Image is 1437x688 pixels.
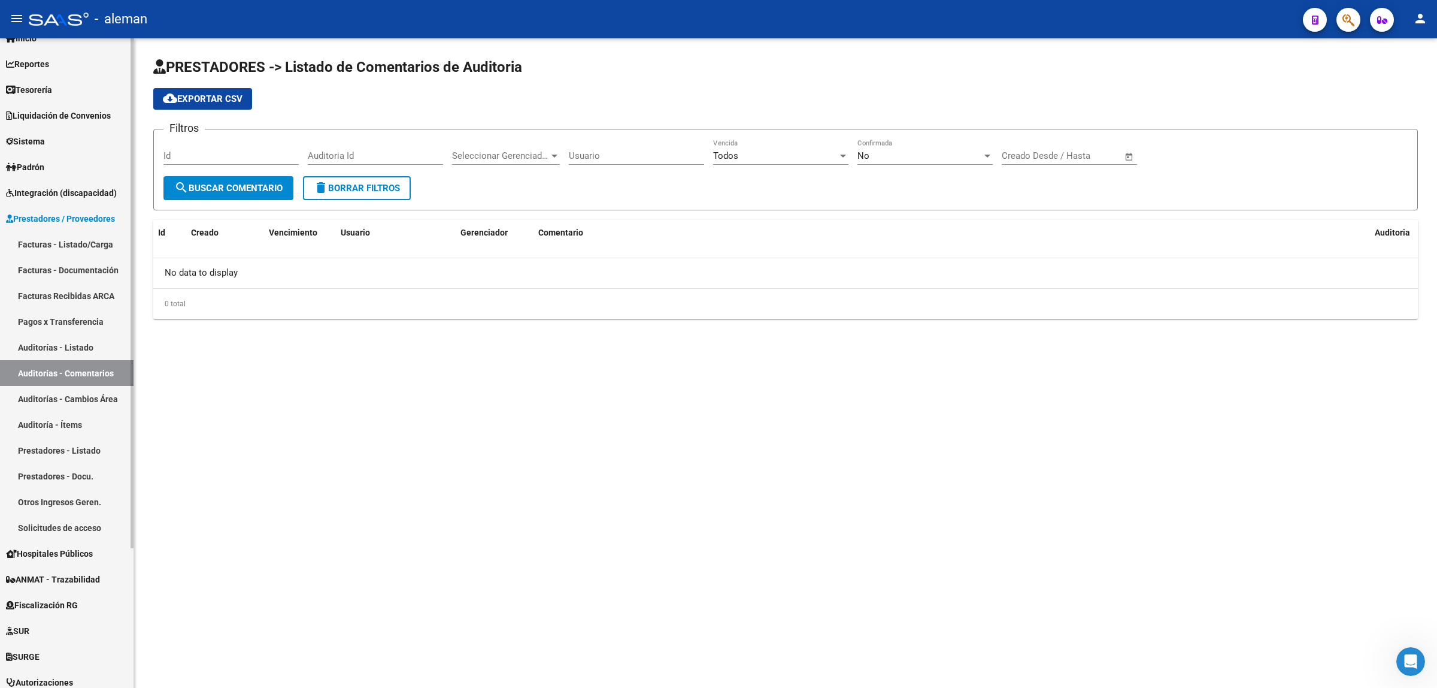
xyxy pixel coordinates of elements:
[1413,11,1427,26] mat-icon: person
[1375,228,1410,237] span: Auditoria
[6,547,93,560] span: Hospitales Públicos
[10,11,24,26] mat-icon: menu
[6,83,52,96] span: Tesorería
[158,228,165,237] span: Id
[314,183,400,194] span: Borrar Filtros
[538,228,583,237] span: Comentario
[6,186,117,200] span: Integración (discapacidad)
[163,176,293,200] button: Buscar Comentario
[6,624,29,638] span: SUR
[6,573,100,586] span: ANMAT - Trazabilidad
[269,228,317,237] span: Vencimiento
[1002,150,1050,161] input: Fecha inicio
[1061,150,1119,161] input: Fecha fin
[95,6,147,32] span: - aleman
[336,220,456,246] datatable-header-cell: Usuario
[153,258,1418,288] div: No data to display
[452,150,549,161] span: Seleccionar Gerenciador
[303,176,411,200] button: Borrar Filtros
[6,109,111,122] span: Liquidación de Convenios
[153,88,252,110] button: Exportar CSV
[1396,647,1425,676] iframe: Intercom live chat
[174,180,189,195] mat-icon: search
[186,220,264,246] datatable-header-cell: Creado
[6,135,45,148] span: Sistema
[163,120,205,137] h3: Filtros
[174,183,283,194] span: Buscar Comentario
[153,289,1418,319] div: 0 total
[153,220,186,246] datatable-header-cell: Id
[857,150,869,161] span: No
[341,228,370,237] span: Usuario
[456,220,533,246] datatable-header-cell: Gerenciador
[163,91,177,105] mat-icon: cloud_download
[6,161,44,174] span: Padrón
[713,150,738,161] span: Todos
[1123,150,1136,164] button: Open calendar
[191,228,219,237] span: Creado
[6,58,49,71] span: Reportes
[153,59,522,76] span: PRESTADORES -> Listado de Comentarios de Auditoria
[264,220,336,246] datatable-header-cell: Vencimiento
[460,228,508,237] span: Gerenciador
[6,599,78,612] span: Fiscalización RG
[6,650,40,663] span: SURGE
[163,93,242,104] span: Exportar CSV
[6,212,115,225] span: Prestadores / Proveedores
[314,180,328,195] mat-icon: delete
[533,220,1370,246] datatable-header-cell: Comentario
[1370,220,1418,246] datatable-header-cell: Auditoria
